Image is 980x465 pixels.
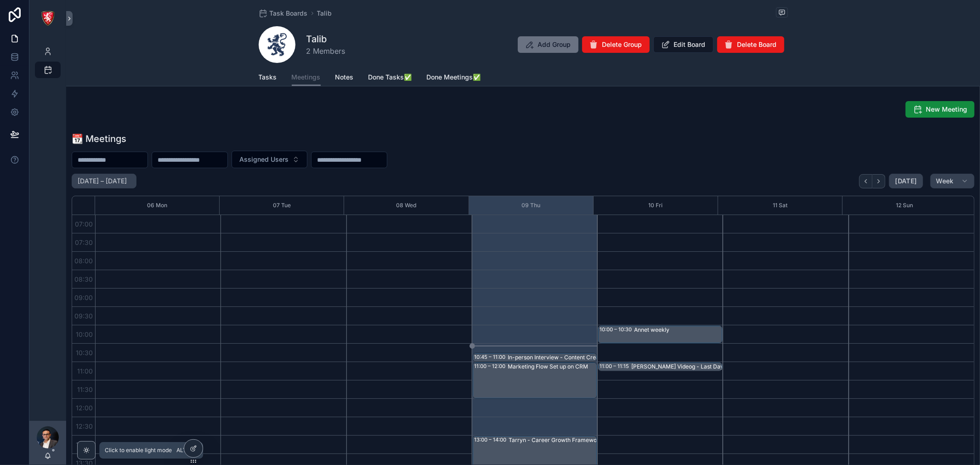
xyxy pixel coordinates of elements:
[600,363,631,370] div: 11:00 – 11:15
[889,174,923,188] button: [DATE]
[859,174,872,188] button: Back
[368,69,412,87] a: Done Tasks✅
[74,404,95,412] span: 12:00
[270,9,308,18] span: Task Boards
[239,155,289,164] span: Assigned Users
[259,73,277,82] span: Tasks
[474,363,508,370] div: 11:00 – 12:00
[631,363,724,370] div: [PERSON_NAME] Videog - Last Day
[147,196,167,215] button: 06 Mon
[896,196,913,215] button: 12 Sun
[930,174,974,188] button: Week
[474,436,509,443] div: 13:00 – 14:00
[176,447,187,454] span: Alt
[508,354,606,361] div: In-person Interview - Content Creator
[72,294,95,301] span: 09:00
[473,353,597,363] div: 10:45 – 11:00In-person Interview - Content Creator
[648,196,663,215] button: 10 Fri
[634,326,669,334] div: Annet weekly
[72,312,95,320] span: 09:30
[105,447,172,454] span: Click to enable light mode
[72,132,126,145] h1: 📆 Meetings
[368,73,412,82] span: Done Tasks✅
[936,177,954,185] span: Week
[306,45,346,57] span: 2 Members
[317,9,332,18] a: Talib
[75,367,95,375] span: 11:00
[306,33,346,45] h1: Talib
[78,176,127,186] h2: [DATE] – [DATE]
[273,196,291,215] button: 07 Tue
[717,36,784,53] button: Delete Board
[653,36,714,53] button: Edit Board
[292,73,321,82] span: Meetings
[232,151,307,168] button: Select Button
[508,363,588,370] div: Marketing Flow Set up on CRM
[292,69,321,86] a: Meetings
[74,349,95,357] span: 10:30
[259,69,277,87] a: Tasks
[600,326,634,333] div: 10:00 – 10:30
[872,174,885,188] button: Next
[926,105,967,114] span: New Meeting
[773,196,787,215] button: 11 Sat
[538,40,571,49] span: Add Group
[521,196,540,215] button: 09 Thu
[74,441,95,448] span: 13:00
[29,37,66,90] div: scrollable content
[582,36,650,53] button: Delete Group
[335,69,354,87] a: Notes
[474,353,508,361] div: 10:45 – 11:00
[335,73,354,82] span: Notes
[74,422,95,430] span: 12:30
[895,177,917,185] span: [DATE]
[75,386,95,393] span: 11:30
[73,220,95,228] span: 07:00
[72,275,95,283] span: 08:30
[40,11,55,26] img: App logo
[674,40,706,49] span: Edit Board
[427,73,481,82] span: Done Meetings✅
[509,437,602,444] div: Tarryn - Career Growth Framework
[602,40,642,49] span: Delete Group
[518,36,578,53] button: Add Group
[598,326,722,343] div: 10:00 – 10:30Annet weekly
[72,257,95,265] span: 08:00
[259,9,308,18] a: Task Boards
[906,101,974,118] button: New Meeting
[473,363,597,398] div: 11:00 – 12:00Marketing Flow Set up on CRM
[73,238,95,246] span: 07:30
[74,330,95,338] span: 10:00
[396,196,416,215] button: 08 Wed
[737,40,777,49] span: Delete Board
[598,363,722,372] div: 11:00 – 11:15[PERSON_NAME] Videog - Last Day
[427,69,481,87] a: Done Meetings✅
